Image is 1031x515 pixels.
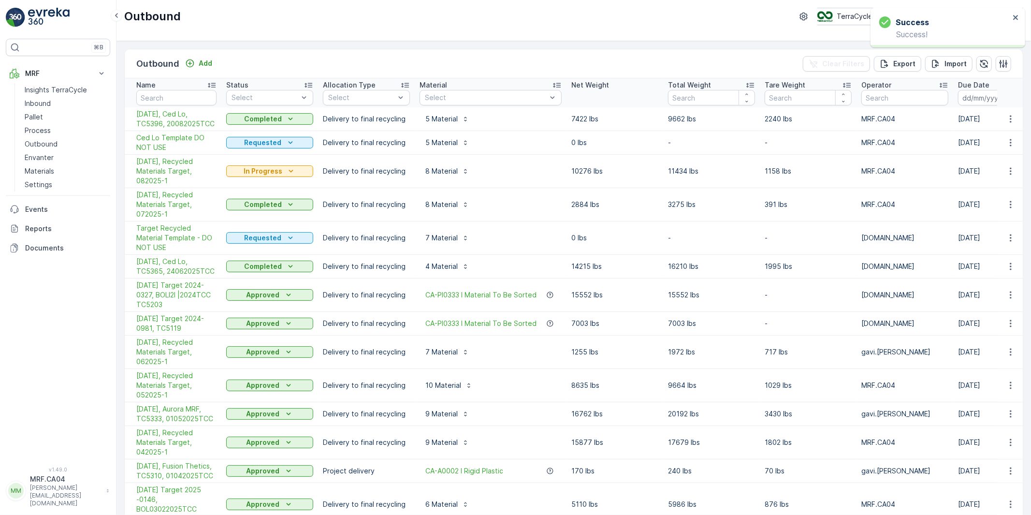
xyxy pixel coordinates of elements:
a: CA-PI0333 I Material To Be Sorted [425,290,537,300]
button: Completed [226,261,313,272]
p: Approved [247,319,280,328]
span: [DATE], Recycled Materials Target, 072025-1 [136,190,217,219]
p: Events [25,205,106,214]
a: 08/20/25, Ced Lo, TC5396, 20082025TCC [136,109,217,129]
p: 11434 lbs [668,166,755,176]
p: Requested [245,138,282,147]
p: 1029 lbs [765,381,852,390]
span: v 1.49.0 [6,467,110,472]
p: In Progress [244,166,282,176]
td: Delivery to final recycling [318,369,415,402]
p: 9662 lbs [668,114,755,124]
p: MRF.CA04 [30,474,102,484]
input: Search [668,90,755,105]
a: 05/01/25, Recycled Materials Target, 052025-1 [136,371,217,400]
input: dd/mm/yyyy [958,90,1024,105]
td: MRF.CA04 [857,188,953,221]
button: MRF [6,64,110,83]
p: Envanter [25,153,54,162]
td: Project delivery [318,459,415,483]
a: 07/01/25, Recycled Materials Target, 072025-1 [136,190,217,219]
p: Materials [25,166,54,176]
a: Documents [6,238,110,258]
h3: Success [896,16,929,28]
p: - [668,138,755,147]
td: Delivery to final recycling [318,255,415,279]
button: Approved [226,465,313,477]
span: [DATE], Recycled Materials Target, 082025-1 [136,157,217,186]
p: Select [425,93,547,103]
a: Insights TerraCycle [21,83,110,97]
p: 1972 lbs [668,347,755,357]
td: gavi.[PERSON_NAME] [857,402,953,426]
p: 8635 lbs [571,381,658,390]
td: MRF.CA04 [857,426,953,459]
p: Select [328,93,395,103]
button: Approved [226,318,313,329]
p: Approved [247,290,280,300]
span: [DATE], Fusion Thetics, TC5310, 01042025TCC [136,461,217,481]
p: 20192 lbs [668,409,755,419]
p: - [765,138,852,147]
button: 9 Material [420,406,475,422]
a: Events [6,200,110,219]
span: Ced Lo Template DO NOT USE [136,133,217,152]
td: MRF.CA04 [857,107,953,131]
span: Target Recycled Material Template - DO NOT USE [136,223,217,252]
span: CA-PI0333 I Material To Be Sorted [425,319,537,328]
p: ⌘B [94,44,103,51]
button: In Progress [226,165,313,177]
p: Clear Filters [822,59,864,69]
p: Approved [247,466,280,476]
p: 240 lbs [668,466,755,476]
p: Approved [247,381,280,390]
p: 10276 lbs [571,166,658,176]
p: Tare Weight [765,80,805,90]
img: logo_light-DOdMpM7g.png [28,8,70,27]
a: Outbound [21,137,110,151]
span: [DATE] Target 2024-0327, BOLl2l |2024TCC TC5203 [136,280,217,309]
td: MRF.CA04 [857,155,953,188]
p: 16762 lbs [571,409,658,419]
p: Approved [247,500,280,509]
td: Delivery to final recycling [318,279,415,312]
button: 9 Material [420,435,475,450]
span: [DATE], Recycled Materials Target, 062025-1 [136,338,217,367]
a: Envanter [21,151,110,164]
a: 06/24/25, Ced Lo, TC5365, 24062025TCC [136,257,217,276]
p: 0 lbs [571,233,658,243]
p: Reports [25,224,106,234]
a: CA-A0002 I Rigid Plastic [425,466,503,476]
p: Inbound [25,99,51,108]
button: 10 Material [420,378,479,393]
a: Materials [21,164,110,178]
a: Reports [6,219,110,238]
td: Delivery to final recycling [318,402,415,426]
button: TerraCycle- CA04-[GEOGRAPHIC_DATA] MRF(-05:00) [817,8,1023,25]
input: Search [861,90,948,105]
p: Outbound [25,139,58,149]
button: 7 Material [420,344,475,360]
p: 17679 lbs [668,438,755,447]
td: Delivery to final recycling [318,336,415,369]
p: 7422 lbs [571,114,658,124]
p: 170 lbs [571,466,658,476]
p: Process [25,126,51,135]
p: Success! [879,30,1010,39]
a: Process [21,124,110,137]
a: Settings [21,178,110,191]
p: Outbound [136,57,179,71]
a: 08/01/25, Recycled Materials Target, 082025-1 [136,157,217,186]
p: 3430 lbs [765,409,852,419]
span: [DATE], Recycled Materials Target, 042025-1 [136,428,217,457]
p: 8 Material [425,166,458,176]
p: 7003 lbs [571,319,658,328]
p: MRF [25,69,91,78]
p: 15877 lbs [571,438,658,447]
p: Completed [244,262,282,271]
p: 3275 lbs [668,200,755,209]
p: TerraCycle- CA04-[GEOGRAPHIC_DATA] MRF [837,12,983,21]
td: Delivery to final recycling [318,131,415,155]
button: 4 Material [420,259,475,274]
